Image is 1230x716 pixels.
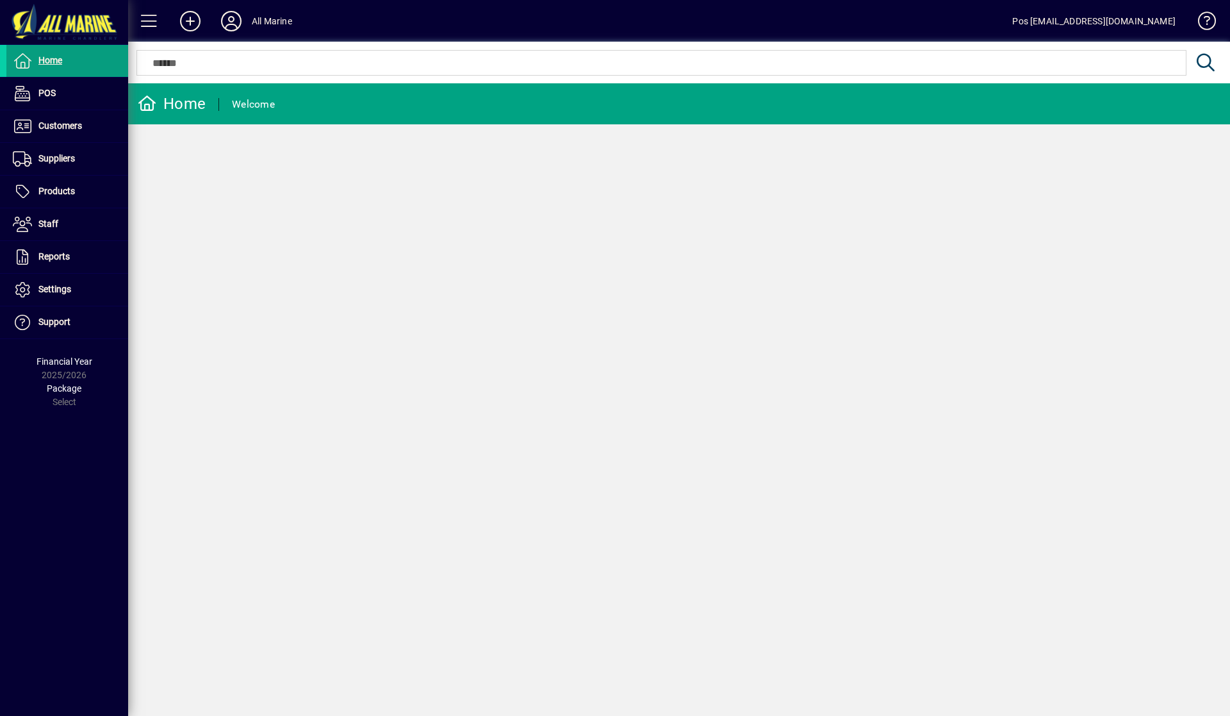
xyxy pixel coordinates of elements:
[38,284,71,294] span: Settings
[1012,11,1176,31] div: Pos [EMAIL_ADDRESS][DOMAIN_NAME]
[1188,3,1214,44] a: Knowledge Base
[38,121,82,131] span: Customers
[38,55,62,65] span: Home
[37,356,92,367] span: Financial Year
[38,153,75,163] span: Suppliers
[38,219,58,229] span: Staff
[6,143,128,175] a: Suppliers
[38,251,70,262] span: Reports
[6,274,128,306] a: Settings
[6,208,128,240] a: Staff
[252,11,292,31] div: All Marine
[6,176,128,208] a: Products
[6,241,128,273] a: Reports
[6,110,128,142] a: Customers
[170,10,211,33] button: Add
[38,88,56,98] span: POS
[6,306,128,338] a: Support
[211,10,252,33] button: Profile
[47,383,81,394] span: Package
[38,317,70,327] span: Support
[38,186,75,196] span: Products
[138,94,206,114] div: Home
[232,94,275,115] div: Welcome
[6,78,128,110] a: POS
